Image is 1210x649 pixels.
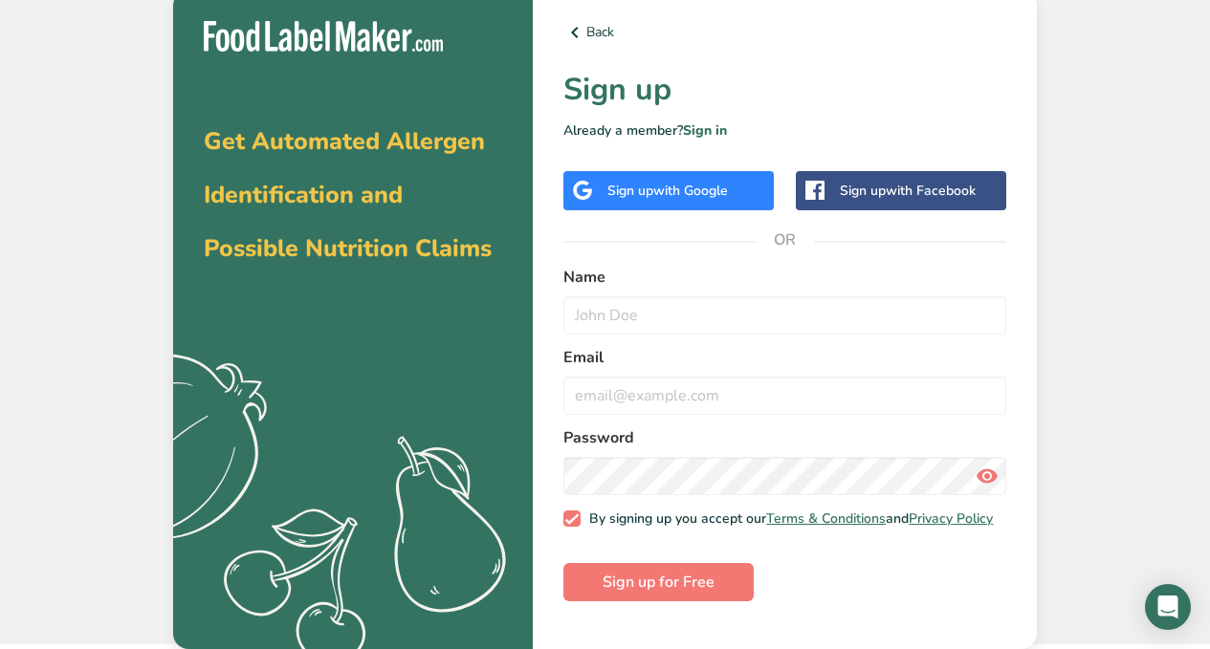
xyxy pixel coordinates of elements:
[563,120,1006,141] p: Already a member?
[683,121,727,140] a: Sign in
[653,182,728,200] span: with Google
[563,563,754,601] button: Sign up for Free
[886,182,976,200] span: with Facebook
[204,125,492,265] span: Get Automated Allergen Identification and Possible Nutrition Claims
[766,509,886,528] a: Terms & Conditions
[204,21,443,53] img: Food Label Maker
[757,211,814,269] span: OR
[563,426,1006,449] label: Password
[840,181,976,201] div: Sign up
[563,377,1006,415] input: email@example.com
[563,67,1006,113] h1: Sign up
[563,346,1006,369] label: Email
[1145,584,1191,630] div: Open Intercom Messenger
[563,21,1006,44] a: Back
[607,181,728,201] div: Sign up
[563,296,1006,335] input: John Doe
[563,266,1006,289] label: Name
[603,571,715,594] span: Sign up for Free
[581,510,994,528] span: By signing up you accept our and
[909,509,993,528] a: Privacy Policy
